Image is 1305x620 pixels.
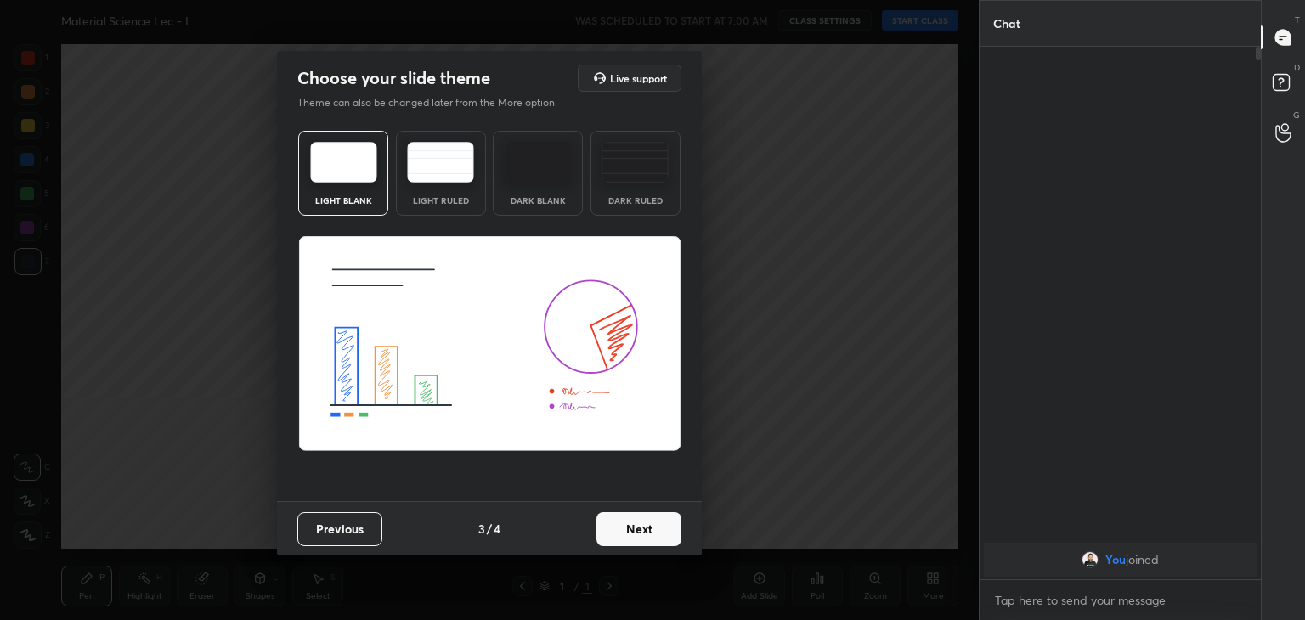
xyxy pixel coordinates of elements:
[297,67,490,89] h2: Choose your slide theme
[602,142,669,183] img: darkRuledTheme.de295e13.svg
[298,236,681,452] img: lightThemeBanner.fbc32fad.svg
[504,196,572,205] div: Dark Blank
[602,196,669,205] div: Dark Ruled
[980,539,1261,580] div: grid
[309,196,377,205] div: Light Blank
[505,142,572,183] img: darkTheme.f0cc69e5.svg
[494,520,500,538] h4: 4
[1126,553,1159,566] span: joined
[487,520,492,538] h4: /
[610,73,667,83] h5: Live support
[596,512,681,546] button: Next
[1294,61,1300,74] p: D
[1105,553,1126,566] span: You
[297,512,382,546] button: Previous
[1295,14,1300,26] p: T
[1293,109,1300,121] p: G
[297,95,573,110] p: Theme can also be changed later from the More option
[407,142,474,183] img: lightRuledTheme.5fabf969.svg
[310,142,377,183] img: lightTheme.e5ed3b09.svg
[407,196,475,205] div: Light Ruled
[478,520,485,538] h4: 3
[980,1,1034,46] p: Chat
[1082,551,1099,568] img: a90b112ffddb41d1843043b4965b2635.jpg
